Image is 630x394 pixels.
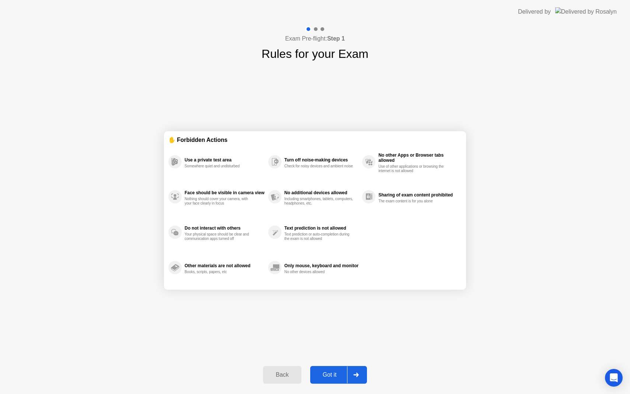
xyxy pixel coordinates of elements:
[185,157,265,163] div: Use a private test area
[185,263,265,268] div: Other materials are not allowed
[185,164,254,168] div: Somewhere quiet and undisturbed
[263,366,301,384] button: Back
[378,192,458,198] div: Sharing of exam content prohibited
[262,45,368,63] h1: Rules for your Exam
[284,232,354,241] div: Text prediction or auto-completion during the exam is not allowed
[185,226,265,231] div: Do not interact with others
[327,35,345,42] b: Step 1
[185,232,254,241] div: Your physical space should be clear and communication apps turned off
[284,164,354,168] div: Check for noisy devices and ambient noise
[310,366,367,384] button: Got it
[518,7,551,16] div: Delivered by
[185,270,254,274] div: Books, scripts, papers, etc
[312,372,347,378] div: Got it
[284,157,358,163] div: Turn off noise-making devices
[265,372,299,378] div: Back
[284,263,358,268] div: Only mouse, keyboard and monitor
[185,190,265,195] div: Face should be visible in camera view
[378,199,448,203] div: The exam content is for you alone
[378,164,448,173] div: Use of other applications or browsing the internet is not allowed
[284,270,354,274] div: No other devices allowed
[185,197,254,206] div: Nothing should cover your camera, with your face clearly in focus
[284,190,358,195] div: No additional devices allowed
[284,197,354,206] div: Including smartphones, tablets, computers, headphones, etc.
[555,7,617,16] img: Delivered by Rosalyn
[284,226,358,231] div: Text prediction is not allowed
[378,153,458,163] div: No other Apps or Browser tabs allowed
[285,34,345,43] h4: Exam Pre-flight:
[605,369,623,387] div: Open Intercom Messenger
[168,136,462,144] div: ✋ Forbidden Actions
